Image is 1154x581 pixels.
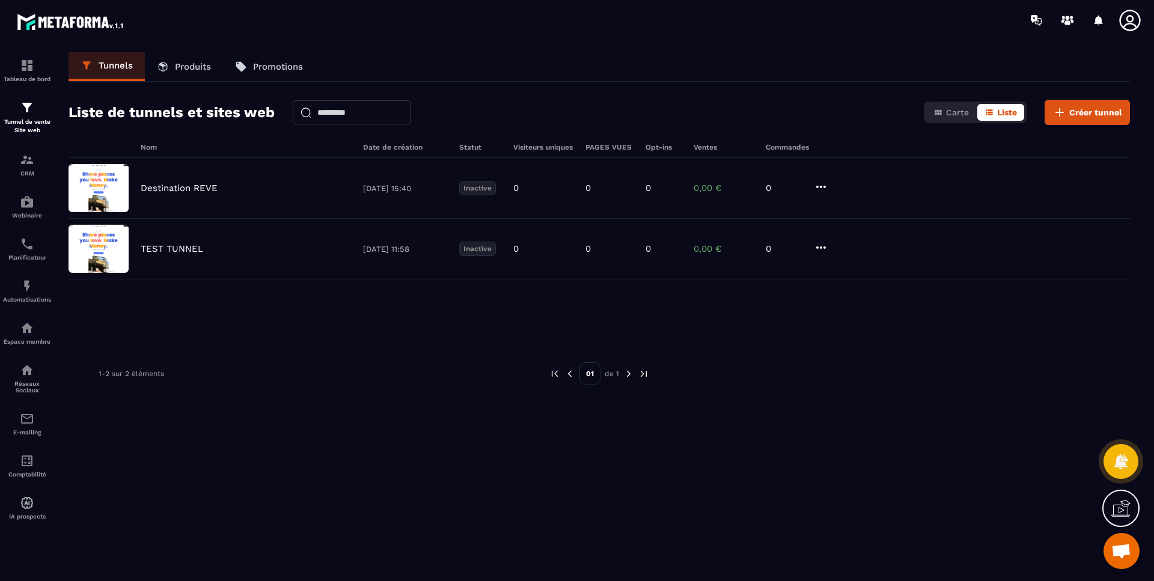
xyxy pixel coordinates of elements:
p: Planificateur [3,254,51,261]
div: Ouvrir le chat [1104,533,1140,569]
p: 0 [585,183,591,193]
h6: PAGES VUES [585,143,633,151]
p: 0 [585,243,591,254]
a: schedulerschedulerPlanificateur [3,228,51,270]
img: prev [564,368,575,379]
span: Carte [946,108,969,117]
p: Automatisations [3,296,51,303]
a: Tunnels [69,52,145,81]
p: Comptabilité [3,471,51,478]
h6: Commandes [766,143,809,151]
p: 0,00 € [694,183,754,193]
p: Tunnel de vente Site web [3,118,51,135]
a: automationsautomationsAutomatisations [3,270,51,312]
img: image [69,164,129,212]
button: Carte [926,104,976,121]
span: Créer tunnel [1069,106,1122,118]
a: formationformationCRM [3,144,51,186]
p: Inactive [459,242,496,256]
a: social-networksocial-networkRéseaux Sociaux [3,354,51,403]
a: formationformationTunnel de vente Site web [3,91,51,144]
p: Webinaire [3,212,51,219]
p: 0 [766,243,802,254]
p: 0,00 € [694,243,754,254]
img: automations [20,321,34,335]
img: social-network [20,363,34,377]
a: Produits [145,52,223,81]
img: automations [20,195,34,209]
h6: Opt-ins [646,143,682,151]
p: Inactive [459,181,496,195]
a: Promotions [223,52,315,81]
p: TEST TUNNEL [141,243,203,254]
p: Tunnels [99,60,133,71]
span: Liste [997,108,1017,117]
h6: Statut [459,143,501,151]
p: 0 [513,243,519,254]
p: [DATE] 15:40 [363,184,447,193]
img: image [69,225,129,273]
button: Créer tunnel [1045,100,1130,125]
img: email [20,412,34,426]
img: next [638,368,649,379]
img: formation [20,153,34,167]
a: formationformationTableau de bord [3,49,51,91]
h6: Visiteurs uniques [513,143,573,151]
img: formation [20,100,34,115]
p: IA prospects [3,513,51,520]
p: E-mailing [3,429,51,436]
img: formation [20,58,34,73]
p: 1-2 sur 2 éléments [99,370,164,378]
img: automations [20,279,34,293]
p: 0 [646,243,651,254]
img: prev [549,368,560,379]
p: Promotions [253,61,303,72]
h6: Nom [141,143,351,151]
p: Produits [175,61,211,72]
a: emailemailE-mailing [3,403,51,445]
p: [DATE] 11:58 [363,245,447,254]
img: accountant [20,454,34,468]
a: accountantaccountantComptabilité [3,445,51,487]
p: de 1 [605,369,619,379]
p: 0 [766,183,802,193]
h6: Date de création [363,143,447,151]
img: logo [17,11,125,32]
h6: Ventes [694,143,754,151]
p: Réseaux Sociaux [3,380,51,394]
p: Espace membre [3,338,51,345]
a: automationsautomationsWebinaire [3,186,51,228]
img: next [623,368,634,379]
p: 0 [646,183,651,193]
p: CRM [3,170,51,177]
p: Tableau de bord [3,76,51,82]
p: 0 [513,183,519,193]
p: Destination REVE [141,183,218,193]
p: 01 [579,362,600,385]
h2: Liste de tunnels et sites web [69,100,275,124]
a: automationsautomationsEspace membre [3,312,51,354]
img: scheduler [20,237,34,251]
img: automations [20,496,34,510]
button: Liste [977,104,1024,121]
